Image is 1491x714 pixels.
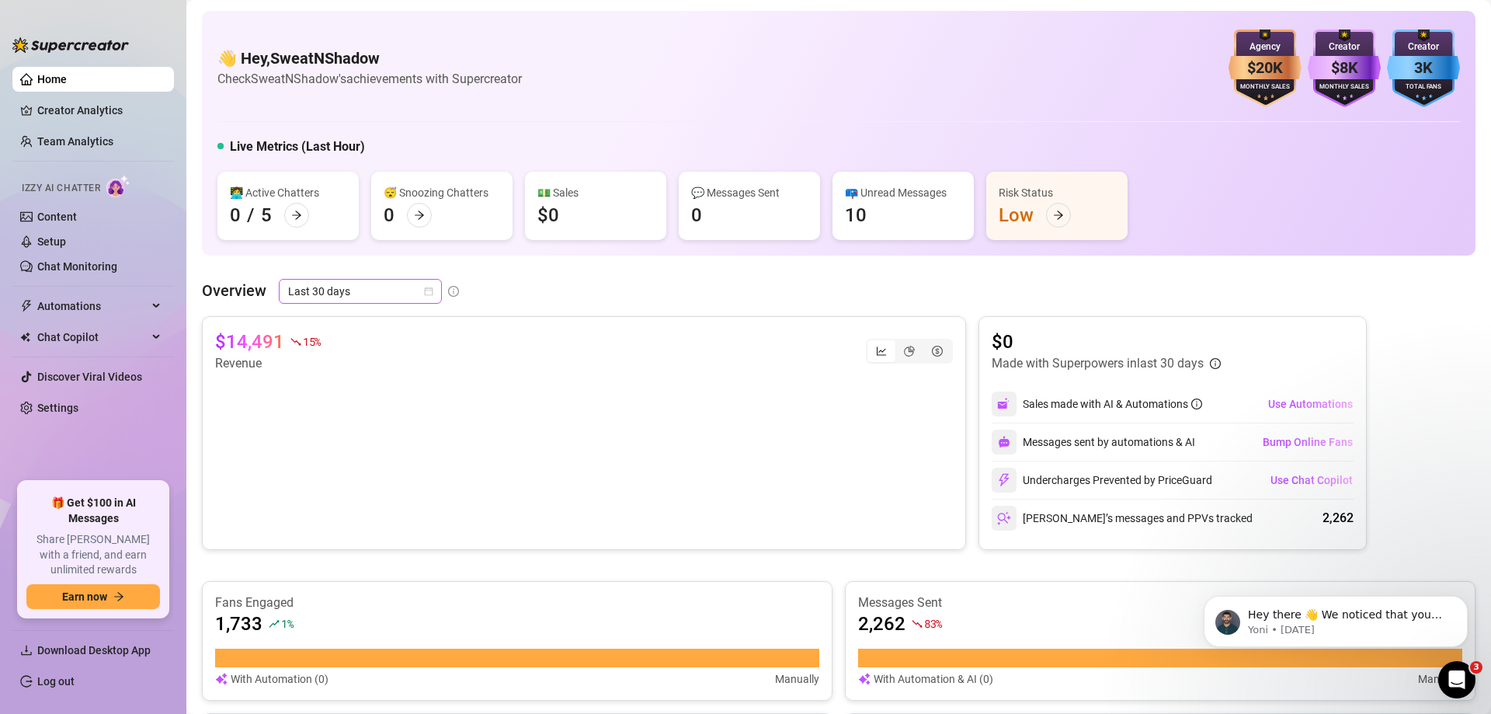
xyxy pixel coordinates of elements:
div: 👩‍💻 Active Chatters [230,184,346,201]
a: Chat Monitoring [37,260,117,273]
div: Agency [1229,40,1302,54]
article: 1,733 [215,611,262,636]
button: Use Automations [1267,392,1354,416]
div: Monthly Sales [1308,82,1381,92]
a: Creator Analytics [37,98,162,123]
span: Bump Online Fans [1263,436,1353,448]
span: Earn now [62,590,107,603]
article: Overview [202,279,266,302]
a: Log out [37,675,75,688]
article: $14,491 [215,329,284,354]
div: 0 [384,203,394,228]
div: Risk Status [999,184,1115,201]
div: 0 [230,203,241,228]
span: Automations [37,294,148,319]
a: Home [37,73,67,85]
span: 3 [1470,661,1482,674]
article: Manually [775,670,819,688]
div: Creator [1308,40,1381,54]
div: 📪 Unread Messages [845,184,961,201]
span: download [20,644,33,657]
span: fall [912,618,923,629]
span: rise [269,618,280,629]
div: 2,262 [1322,509,1354,528]
img: svg%3e [858,670,871,688]
div: Sales made with AI & Automations [1023,395,1202,413]
span: arrow-right [414,210,425,221]
span: info-circle [1210,358,1221,369]
div: 5 [261,203,272,228]
h5: Live Metrics (Last Hour) [230,138,365,156]
span: calendar [424,287,433,296]
div: $0 [537,203,559,228]
article: Manually [1418,670,1462,688]
span: Izzy AI Chatter [22,181,100,196]
span: arrow-right [113,591,124,602]
img: purple-badge-B9DA21FR.svg [1308,30,1381,107]
span: info-circle [448,286,459,297]
div: $8K [1308,56,1381,80]
div: 😴 Snoozing Chatters [384,184,500,201]
a: Discover Viral Videos [37,371,142,383]
article: $0 [992,329,1221,354]
article: Made with Superpowers in last 30 days [992,354,1204,373]
span: arrow-right [291,210,302,221]
img: Chat Copilot [20,332,30,343]
article: With Automation (0) [231,670,328,688]
img: bronze-badge-qSZam9Wu.svg [1229,30,1302,107]
span: Last 30 days [288,280,433,303]
article: 2,262 [858,611,905,636]
article: With Automation & AI (0) [874,670,993,688]
button: Bump Online Fans [1262,430,1354,455]
span: fall [290,336,301,347]
article: Fans Engaged [215,594,819,611]
span: dollar-circle [932,346,943,357]
span: pie-chart [904,346,915,357]
div: [PERSON_NAME]’s messages and PPVs tracked [992,506,1253,531]
div: Monthly Sales [1229,82,1302,92]
a: Setup [37,235,66,248]
img: svg%3e [998,436,1010,448]
span: Download Desktop App [37,644,151,657]
a: Content [37,211,77,223]
div: Undercharges Prevented by PriceGuard [992,468,1212,493]
span: arrow-right [1053,210,1064,221]
img: AI Chatter [106,175,130,197]
div: Creator [1387,40,1460,54]
article: Messages Sent [858,594,1462,611]
a: Team Analytics [37,135,113,148]
div: Messages sent by automations & AI [992,430,1195,455]
div: $20K [1229,56,1302,80]
span: 15 % [303,334,321,349]
div: Total Fans [1387,82,1460,92]
span: Share [PERSON_NAME] with a friend, and earn unlimited rewards [26,532,160,578]
span: 83 % [924,616,942,631]
div: 3K [1387,56,1460,80]
article: Revenue [215,354,321,373]
div: segmented control [866,339,953,364]
div: 10 [845,203,867,228]
img: svg%3e [997,511,1011,525]
button: Earn nowarrow-right [26,584,160,609]
h4: 👋 Hey, SweatNShadow [217,47,522,69]
img: svg%3e [997,473,1011,487]
button: Use Chat Copilot [1270,468,1354,493]
iframe: Intercom notifications message [1180,563,1491,672]
article: Check SweatNShadow's achievements with Supercreator [217,69,522,89]
div: 💬 Messages Sent [691,184,808,201]
a: Settings [37,402,78,414]
span: 1 % [281,616,293,631]
img: svg%3e [215,670,228,688]
div: 0 [691,203,702,228]
span: thunderbolt [20,300,33,312]
img: svg%3e [997,397,1011,411]
div: 💵 Sales [537,184,654,201]
span: Chat Copilot [37,325,148,350]
span: Use Chat Copilot [1270,474,1353,486]
span: info-circle [1191,399,1202,409]
span: line-chart [876,346,887,357]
